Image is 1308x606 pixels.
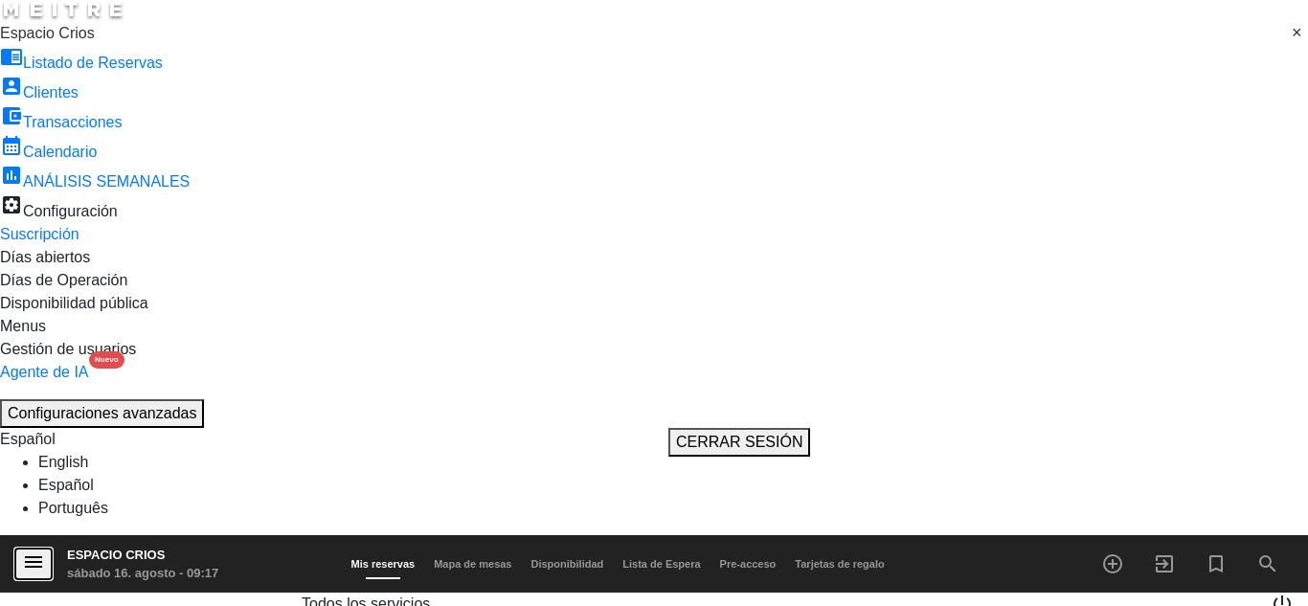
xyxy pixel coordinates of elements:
span: Disponibilidad [522,558,614,570]
a: English [38,454,88,470]
span: Pre-acceso [710,558,786,570]
span: Mis reservas [342,558,425,570]
span: Mapa de mesas [424,558,521,570]
div: sábado 16. agosto - 09:17 [67,564,218,583]
span: Tarjetas de regalo [785,558,893,570]
div: Nuevo [89,351,124,369]
button: menu [14,548,53,581]
a: Español [38,477,94,493]
button: CERRAR SESIÓN [668,428,810,457]
i: add_circle_outline [1101,552,1124,575]
i: exit_to_app [1153,552,1176,575]
i: search [1256,552,1279,575]
div: Espacio Crios [67,546,218,565]
a: Português [38,500,108,516]
i: menu [22,550,45,573]
i: turned_in_not [1205,552,1228,575]
span: Lista de Espera [613,558,710,570]
span: Clear all [1292,22,1308,45]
